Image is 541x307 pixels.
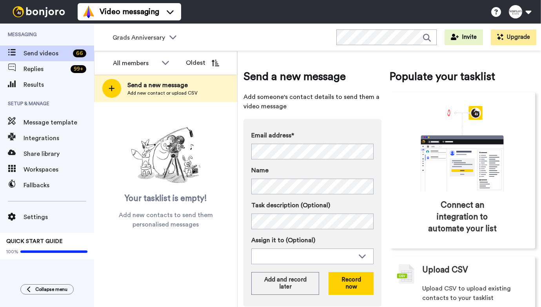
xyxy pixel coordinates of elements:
[113,33,165,42] span: Grads Anniversary
[251,166,269,175] span: Name
[24,80,94,90] span: Results
[180,55,225,71] button: Oldest
[445,29,483,45] button: Invite
[9,6,68,17] img: bj-logo-header-white.svg
[251,272,319,295] button: Add and record later
[422,264,468,276] span: Upload CSV
[389,69,535,84] span: Populate your tasklist
[243,69,381,84] span: Send a new message
[82,5,95,18] img: vm-color.svg
[6,249,18,255] span: 100%
[24,165,94,174] span: Workspaces
[423,199,502,235] span: Connect an integration to automate your list
[491,29,536,45] button: Upgrade
[397,264,414,284] img: csv-grey.png
[24,64,67,74] span: Replies
[251,236,374,245] label: Assign it to (Optional)
[73,49,86,57] div: 66
[6,239,63,244] span: QUICK START GUIDE
[329,272,374,295] button: Record now
[127,80,198,90] span: Send a new message
[251,131,374,140] label: Email address*
[24,118,94,127] span: Message template
[20,284,74,294] button: Collapse menu
[125,193,207,205] span: Your tasklist is empty!
[100,6,159,17] span: Video messaging
[127,124,205,187] img: ready-set-action.png
[24,212,94,222] span: Settings
[113,58,158,68] div: All members
[243,92,381,111] span: Add someone's contact details to send them a video message
[403,106,521,192] div: animation
[71,65,86,73] div: 99 +
[35,286,67,292] span: Collapse menu
[24,49,70,58] span: Send videos
[24,149,94,159] span: Share library
[24,181,94,190] span: Fallbacks
[24,133,94,143] span: Integrations
[127,90,198,96] span: Add new contact or upload CSV
[106,210,225,229] span: Add new contacts to send them personalised messages
[422,284,527,303] span: Upload CSV to upload existing contacts to your tasklist
[251,201,374,210] label: Task description (Optional)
